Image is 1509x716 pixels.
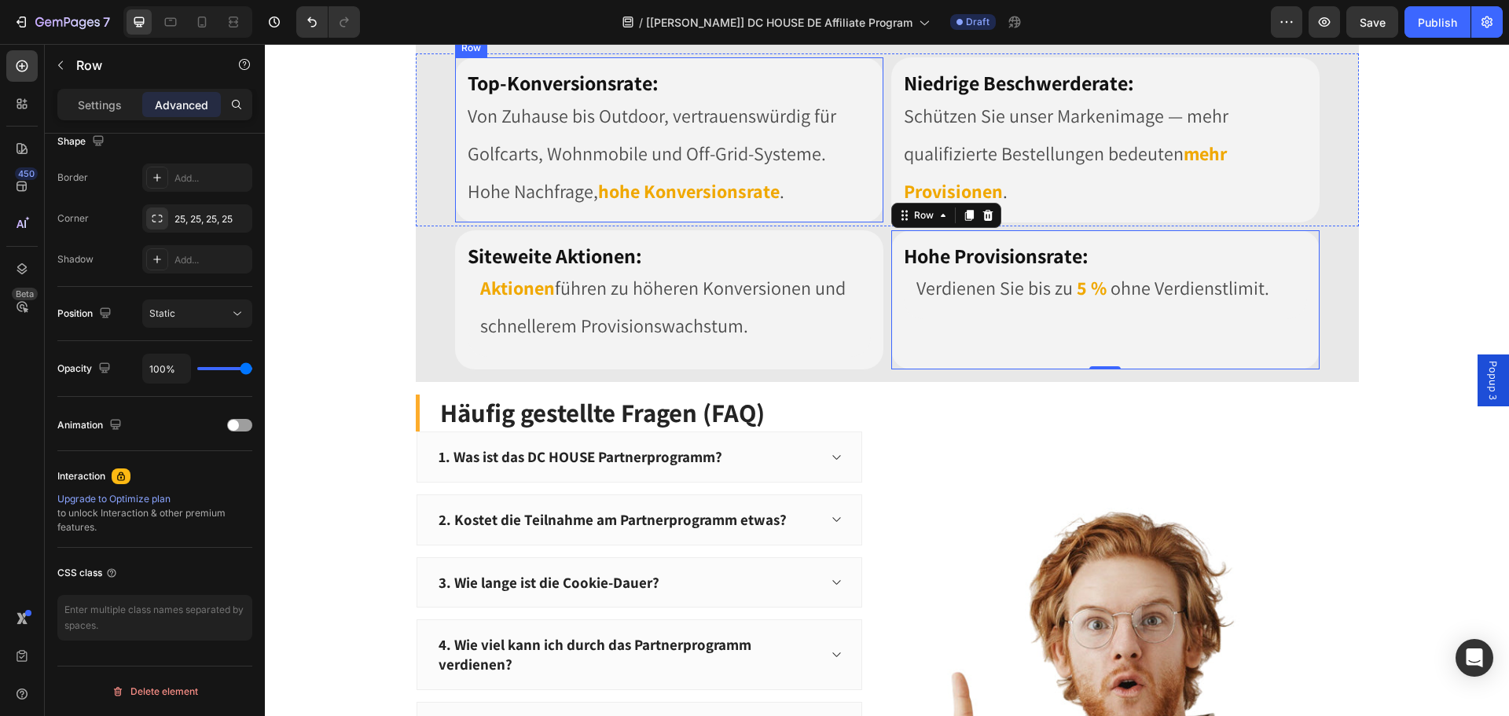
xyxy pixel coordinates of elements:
[639,97,962,160] strong: mehr Provisionen
[76,56,210,75] p: Row
[333,134,515,160] strong: hohe Konversionsrate
[203,59,571,160] span: Von Zuhause bis Outdoor, vertrauenswürdig für Golfcarts, Wohnmobile und Off-Grid-Systeme. Hohe Na...
[175,351,500,385] strong: Häufig gestellte Fragen (FAQ)
[812,231,842,256] strong: 5 %
[143,354,190,383] input: Auto
[112,682,198,701] div: Delete element
[639,53,1042,166] p: Schützen Sie unser Markenimage — mehr qualifizierte Bestellungen bedeuten .
[174,171,248,185] div: Add...
[1346,6,1398,38] button: Save
[174,212,248,226] div: 25, 25, 25, 25
[1360,16,1386,29] span: Save
[203,25,394,52] strong: Top-Konversionsrate:
[174,403,457,423] p: 1. Was ist das DC HOUSE Partnerprogramm?
[174,253,248,267] div: Add...
[1456,639,1493,677] div: Open Intercom Messenger
[142,299,252,328] button: Static
[57,252,94,266] div: Shadow
[174,529,395,549] p: 3. Wie lange ist die Cookie-Dauer?
[639,198,824,225] strong: Hohe Provisionsrate:
[215,231,581,294] span: führen zu höheren Konversionen und schnellerem Provisionswachstum.
[57,303,115,325] div: Position
[57,415,125,436] div: Animation
[15,167,38,180] div: 450
[57,171,88,185] div: Border
[215,231,290,256] strong: Aktionen
[966,15,989,29] span: Draft
[1404,6,1470,38] button: Publish
[149,307,175,319] span: Static
[103,13,110,31] p: 7
[296,6,360,38] div: Undo/Redo
[57,492,252,506] div: Upgrade to Optimize plan
[57,211,89,226] div: Corner
[646,164,672,178] div: Row
[57,566,118,580] div: CSS class
[1418,14,1457,31] div: Publish
[57,469,105,483] div: Interaction
[265,44,1509,716] iframe: Design area
[652,225,1030,263] p: Verdienen Sie bis zu ohne Verdienstlimit.
[174,466,522,486] p: 2. Kostet die Teilnahme am Partnerprogramm etwas?
[203,198,377,225] strong: Siteweite Aktionen:
[639,225,1042,275] div: Rich Text Editor. Editing area: main
[639,14,643,31] span: /
[78,97,122,113] p: Settings
[646,14,912,31] span: [[PERSON_NAME]] DC HOUSE DE Affiliate Program
[57,358,114,380] div: Opacity
[12,288,38,300] div: Beta
[6,6,117,38] button: 7
[155,97,208,113] p: Advanced
[515,134,520,160] span: .
[639,25,869,52] strong: Niedrige Beschwerderate:
[1221,317,1236,356] span: Popup 3
[57,679,252,704] button: Delete element
[57,492,252,534] div: to unlock Interaction & other premium features.
[174,591,550,630] p: 4. Wie viel kann ich durch das Partnerprogramm verdienen?
[57,131,108,152] div: Shape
